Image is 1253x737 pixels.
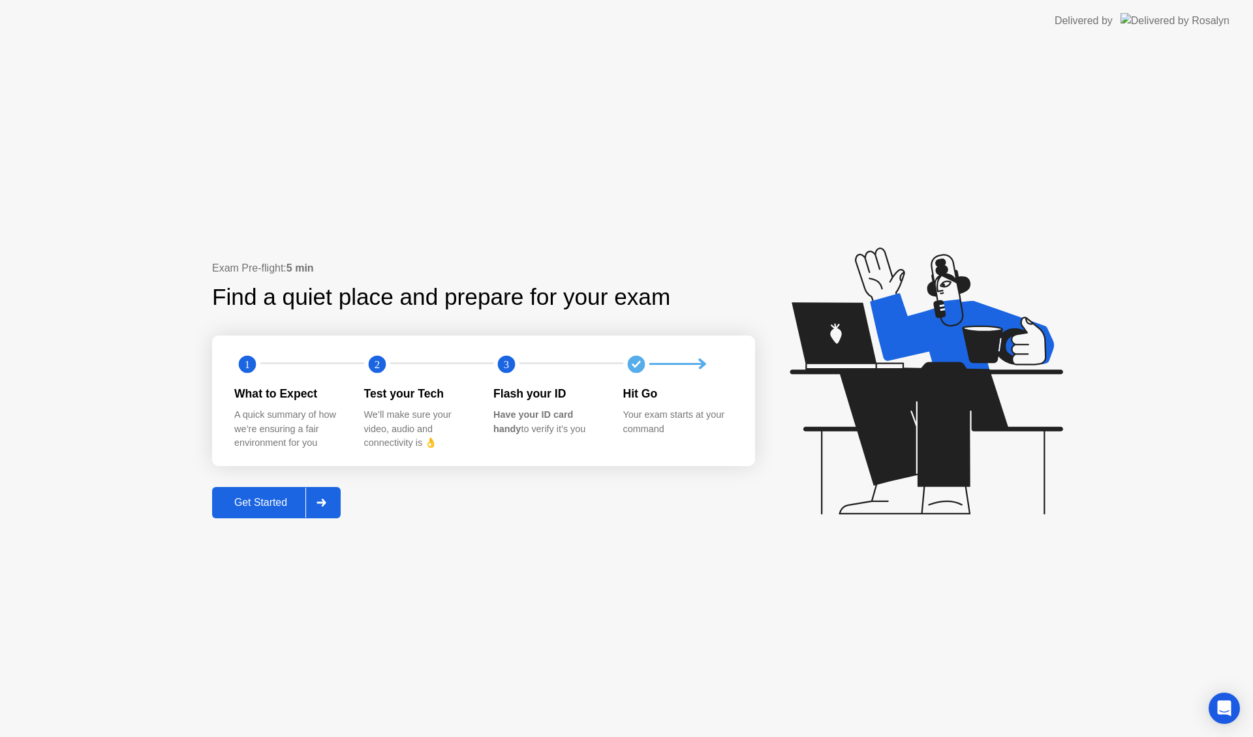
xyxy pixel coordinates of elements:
div: Test your Tech [364,385,473,402]
div: A quick summary of how we’re ensuring a fair environment for you [234,408,343,450]
div: Find a quiet place and prepare for your exam [212,280,672,315]
b: 5 min [286,262,314,274]
text: 3 [504,358,509,370]
div: What to Expect [234,385,343,402]
img: Delivered by Rosalyn [1121,13,1230,28]
div: Exam Pre-flight: [212,260,755,276]
div: Open Intercom Messenger [1209,693,1240,724]
div: Your exam starts at your command [623,408,732,436]
div: Flash your ID [493,385,602,402]
text: 2 [374,358,379,370]
div: We’ll make sure your video, audio and connectivity is 👌 [364,408,473,450]
div: Get Started [216,497,305,509]
b: Have your ID card handy [493,409,573,434]
div: Delivered by [1055,13,1113,29]
text: 1 [245,358,250,370]
div: to verify it’s you [493,408,602,436]
div: Hit Go [623,385,732,402]
button: Get Started [212,487,341,518]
